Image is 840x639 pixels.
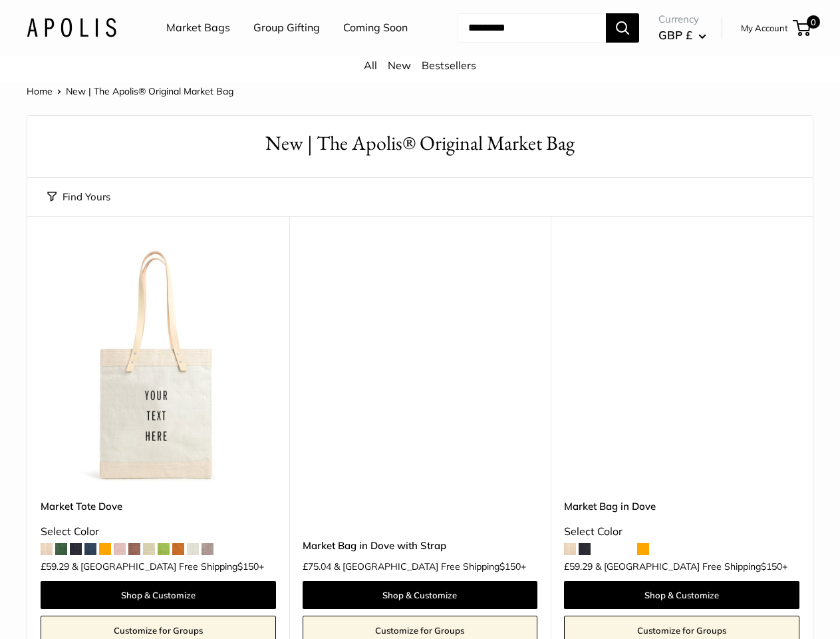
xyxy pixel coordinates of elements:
span: & [GEOGRAPHIC_DATA] Free Shipping + [595,562,787,571]
a: Bestsellers [422,59,476,72]
a: Group Gifting [253,18,320,38]
div: Select Color [564,522,799,542]
span: Currency [658,10,706,29]
a: Market Tote DoveMarket Tote Dove [41,250,276,485]
button: GBP £ [658,25,706,46]
span: & [GEOGRAPHIC_DATA] Free Shipping + [334,562,526,571]
div: Select Color [41,522,276,542]
span: £59.29 [41,562,69,571]
a: Shop & Customize [303,581,538,609]
span: $150 [499,560,521,572]
input: Search... [458,13,606,43]
span: 0 [807,15,820,29]
span: $150 [761,560,782,572]
img: Apolis [27,18,116,37]
a: 0 [794,20,811,36]
a: Shop & Customize [564,581,799,609]
a: Market Tote Dove [41,499,276,514]
a: Shop & Customize [41,581,276,609]
button: Search [606,13,639,43]
a: Market Bag in DoveMarket Bag in Dove [564,250,799,485]
a: Market Bag in Dove [564,499,799,514]
h1: New | The Apolis® Original Market Bag [47,129,793,158]
a: Coming Soon [343,18,408,38]
span: $150 [237,560,259,572]
span: & [GEOGRAPHIC_DATA] Free Shipping + [72,562,264,571]
span: £75.04 [303,562,331,571]
a: Market Bag in Dove with StrapMarket Bag in Dove with Strap [303,250,538,485]
a: All [364,59,377,72]
a: Market Bags [166,18,230,38]
span: GBP £ [658,28,692,42]
a: Market Bag in Dove with Strap [303,538,538,553]
span: £59.29 [564,562,593,571]
span: New | The Apolis® Original Market Bag [66,85,233,97]
img: Market Tote Dove [41,250,276,485]
a: My Account [741,20,788,36]
a: Home [27,85,53,97]
a: New [388,59,411,72]
button: Find Yours [47,188,110,206]
nav: Breadcrumb [27,83,233,100]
